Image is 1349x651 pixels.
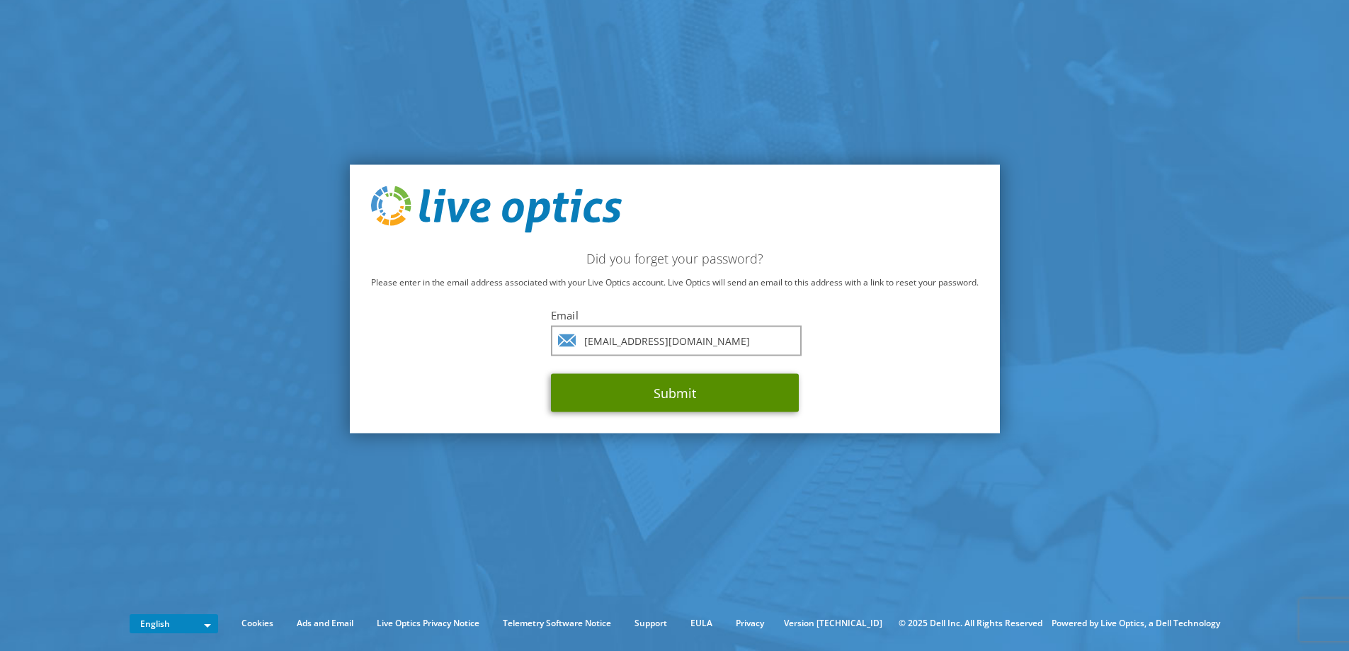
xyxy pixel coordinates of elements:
label: Email [551,307,799,322]
p: Please enter in the email address associated with your Live Optics account. Live Optics will send... [371,274,979,290]
li: © 2025 Dell Inc. All Rights Reserved [892,616,1049,631]
img: live_optics_svg.svg [371,186,622,233]
li: Version [TECHNICAL_ID] [777,616,889,631]
h2: Did you forget your password? [371,250,979,266]
a: Telemetry Software Notice [492,616,622,631]
a: Support [624,616,678,631]
a: Privacy [725,616,775,631]
button: Submit [551,373,799,412]
a: EULA [680,616,723,631]
a: Live Optics Privacy Notice [366,616,490,631]
a: Ads and Email [286,616,364,631]
a: Cookies [231,616,284,631]
li: Powered by Live Optics, a Dell Technology [1052,616,1220,631]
